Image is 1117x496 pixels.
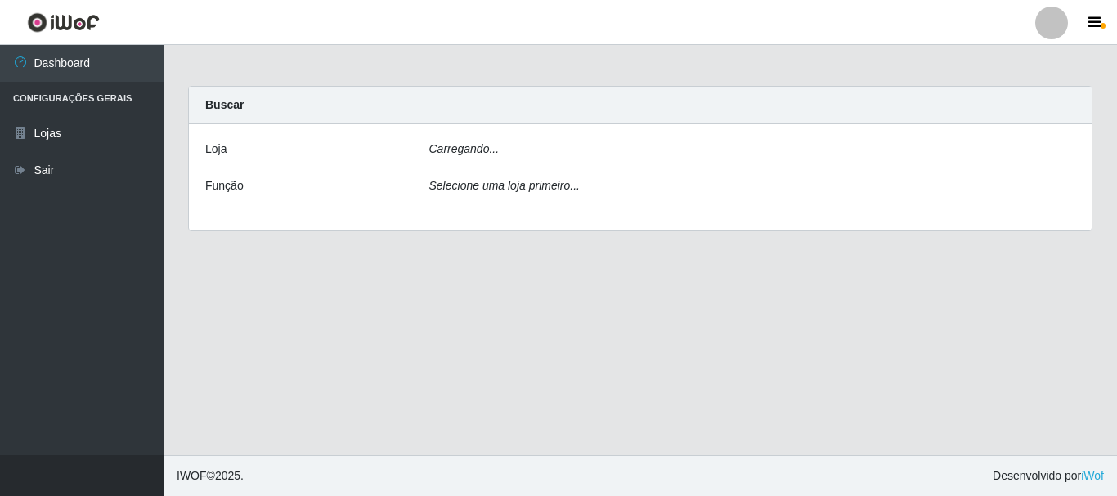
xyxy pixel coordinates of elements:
[993,467,1104,485] span: Desenvolvido por
[429,142,500,155] i: Carregando...
[429,179,580,192] i: Selecione uma loja primeiro...
[205,98,244,111] strong: Buscar
[1081,469,1104,482] a: iWof
[177,469,207,482] span: IWOF
[205,177,244,194] label: Função
[27,12,100,33] img: CoreUI Logo
[177,467,244,485] span: © 2025 .
[205,141,227,158] label: Loja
